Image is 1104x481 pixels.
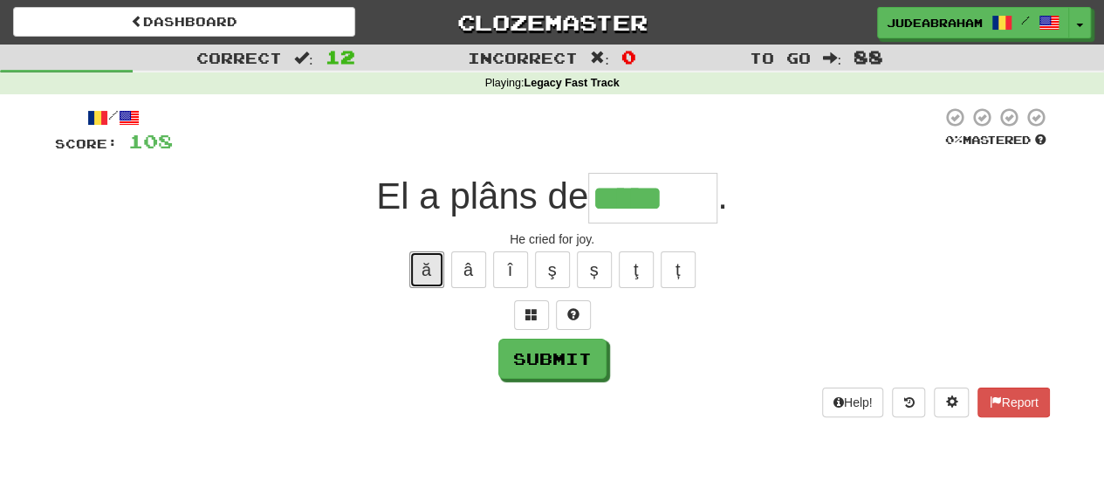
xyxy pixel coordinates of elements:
a: Clozemaster [381,7,723,38]
span: Correct [196,49,282,66]
button: ș [577,251,612,288]
div: Mastered [942,133,1050,148]
strong: Legacy Fast Track [524,77,619,89]
a: Dashboard [13,7,355,37]
span: 108 [128,130,173,152]
button: ț [661,251,696,288]
button: ţ [619,251,654,288]
button: Single letter hint - you only get 1 per sentence and score half the points! alt+h [556,300,591,330]
button: Submit [498,339,607,379]
span: : [590,51,609,65]
span: 12 [326,46,355,67]
button: â [451,251,486,288]
span: 0 % [945,133,963,147]
span: : [822,51,841,65]
span: 0 [621,46,636,67]
span: 88 [854,46,883,67]
span: judeabraham [887,15,983,31]
button: Report [977,388,1049,417]
div: / [55,107,173,128]
span: / [1021,14,1030,26]
span: To go [749,49,810,66]
button: ş [535,251,570,288]
button: î [493,251,528,288]
span: Incorrect [468,49,578,66]
span: El a plâns de [376,175,588,216]
button: Switch sentence to multiple choice alt+p [514,300,549,330]
div: He cried for joy. [55,230,1050,248]
a: judeabraham / [877,7,1069,38]
button: ă [409,251,444,288]
button: Round history (alt+y) [892,388,925,417]
span: : [294,51,313,65]
span: . [717,175,728,216]
span: Score: [55,136,118,151]
button: Help! [822,388,884,417]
